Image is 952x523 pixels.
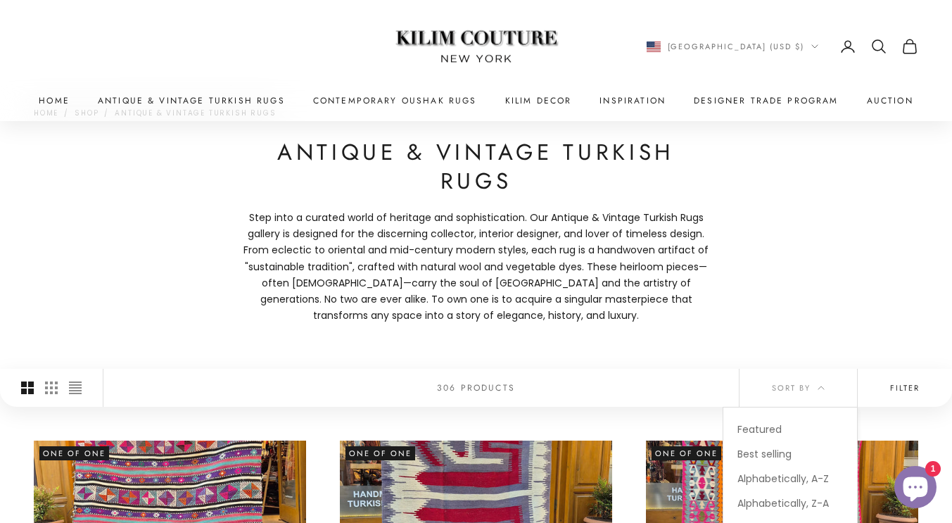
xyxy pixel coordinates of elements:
[313,94,477,108] a: Contemporary Oushak Rugs
[694,94,839,108] a: Designer Trade Program
[647,40,819,53] button: Change country or currency
[345,446,415,460] span: One of One
[890,466,941,512] inbox-online-store-chat: Shopify online store chat
[98,94,285,108] a: Antique & Vintage Turkish Rugs
[737,447,792,461] span: Best selling
[388,13,564,80] img: Logo of Kilim Couture New York
[867,94,913,108] a: Auction
[740,369,857,407] button: Sort by
[772,382,825,394] span: Sort by
[737,472,829,486] span: Alphabetically, A-Z
[34,94,918,108] nav: Primary navigation
[505,94,572,108] summary: Kilim Decor
[21,369,34,407] button: Switch to larger product images
[647,38,919,55] nav: Secondary navigation
[668,40,805,53] span: [GEOGRAPHIC_DATA] (USD $)
[737,496,829,510] span: Alphabetically, Z-A
[69,369,82,407] button: Switch to compact product images
[237,210,716,324] p: Step into a curated world of heritage and sophistication. Our Antique & Vintage Turkish Rugs gall...
[647,42,661,52] img: United States
[858,369,952,407] button: Filter
[737,422,782,436] span: Featured
[652,446,721,460] span: One of One
[45,369,58,407] button: Switch to smaller product images
[237,138,716,196] h1: Antique & Vintage Turkish Rugs
[39,446,109,460] span: One of One
[599,94,666,108] a: Inspiration
[39,94,70,108] a: Home
[437,381,515,395] p: 306 products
